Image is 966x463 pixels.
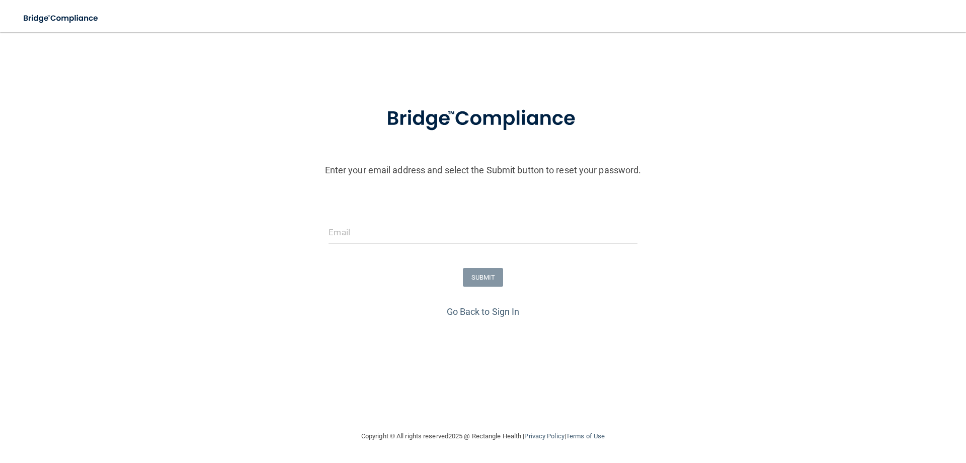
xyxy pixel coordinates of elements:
[15,8,108,29] img: bridge_compliance_login_screen.278c3ca4.svg
[299,420,667,452] div: Copyright © All rights reserved 2025 @ Rectangle Health | |
[447,306,520,317] a: Go Back to Sign In
[463,268,504,287] button: SUBMIT
[524,432,564,440] a: Privacy Policy
[329,221,637,244] input: Email
[566,432,605,440] a: Terms of Use
[366,93,600,145] img: bridge_compliance_login_screen.278c3ca4.svg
